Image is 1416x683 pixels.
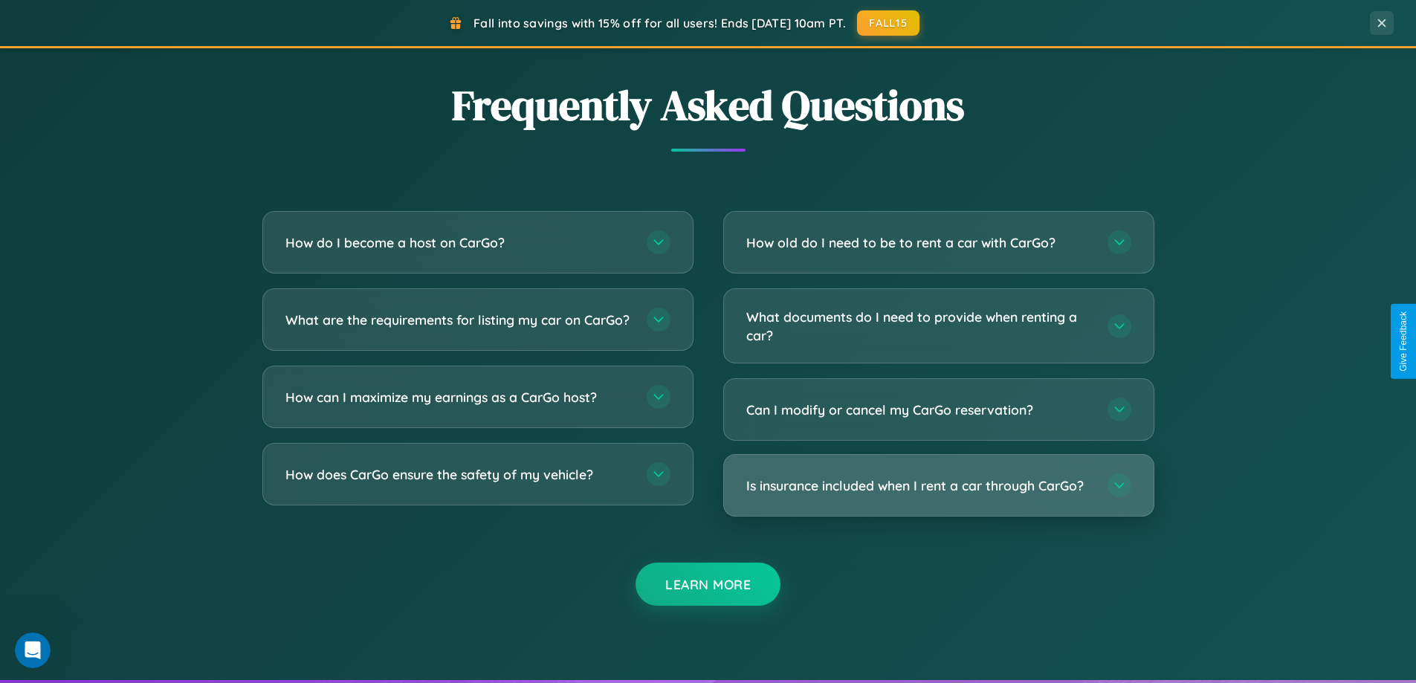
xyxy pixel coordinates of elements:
[746,401,1093,419] h3: Can I modify or cancel my CarGo reservation?
[636,563,780,606] button: Learn More
[15,632,51,668] iframe: Intercom live chat
[262,77,1154,134] h2: Frequently Asked Questions
[473,16,846,30] span: Fall into savings with 15% off for all users! Ends [DATE] 10am PT.
[746,308,1093,344] h3: What documents do I need to provide when renting a car?
[746,476,1093,495] h3: Is insurance included when I rent a car through CarGo?
[285,388,632,407] h3: How can I maximize my earnings as a CarGo host?
[285,311,632,329] h3: What are the requirements for listing my car on CarGo?
[285,465,632,484] h3: How does CarGo ensure the safety of my vehicle?
[1398,311,1409,372] div: Give Feedback
[857,10,919,36] button: FALL15
[285,233,632,252] h3: How do I become a host on CarGo?
[746,233,1093,252] h3: How old do I need to be to rent a car with CarGo?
